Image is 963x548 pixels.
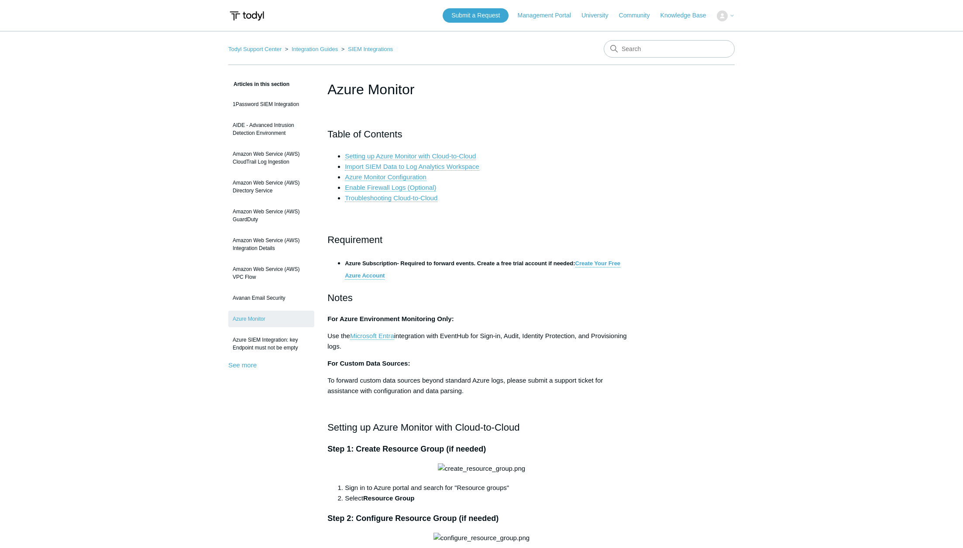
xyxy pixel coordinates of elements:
[228,146,314,170] a: Amazon Web Service (AWS) CloudTrail Log Ingestion
[345,493,636,503] li: Select
[228,8,265,24] img: Todyl Support Center Help Center home page
[518,11,580,20] a: Management Portal
[228,311,314,327] a: Azure Monitor
[345,194,437,202] a: Troubleshooting Cloud-to-Cloud
[283,46,340,52] li: Integration Guides
[228,332,314,356] a: Azure SIEM Integration: key Endpoint must not be empty
[327,79,636,100] h1: Azure Monitor
[345,163,479,171] a: Import SIEM Data to Log Analytics Workspace
[660,11,715,20] a: Knowledge Base
[228,117,314,141] a: AIDE - Advanced Intrusion Detection Environment
[228,203,314,228] a: Amazon Web Service (AWS) GuardDuty
[327,127,636,142] h2: Table of Contents
[363,494,415,502] strong: Resource Group
[327,375,636,396] p: To forward custom data sources beyond standard Azure logs, please submit a support ticket for ass...
[581,11,617,20] a: University
[345,173,426,181] a: Azure Monitor Configuration
[345,152,476,160] a: Setting up Azure Monitor with Cloud-to-Cloud
[345,260,397,267] strong: Azure Subscription
[350,332,394,340] a: Microsoft Entra
[340,46,393,52] li: SIEM Integrations
[345,483,636,493] li: Sign in to Azure portal and search for "Resource groups"
[348,46,393,52] a: SIEM Integrations
[228,261,314,285] a: Amazon Web Service (AWS) VPC Flow
[443,8,509,23] a: Submit a Request
[228,96,314,113] a: 1Password SIEM Integration
[327,232,636,247] h2: Requirement
[228,232,314,257] a: Amazon Web Service (AWS) Integration Details
[228,290,314,306] a: Avanan Email Security
[228,46,282,52] a: Todyl Support Center
[438,463,525,474] img: create_resource_group.png
[228,81,289,87] span: Articles in this section
[327,331,636,352] p: Use the integration with EventHub for Sign-in, Audit, Identity Protection, and Provisioning logs.
[604,40,735,58] input: Search
[327,290,636,305] h2: Notes
[619,11,659,20] a: Community
[433,533,530,543] img: configure_resource_group.png
[327,315,454,322] strong: For Azure Environment Monitoring Only:
[228,361,257,369] a: See more
[327,443,636,456] h3: Step 1: Create Resource Group (if needed)
[345,260,575,267] span: - Required to forward events. Create a free trial account if needed:
[327,512,636,525] h3: Step 2: Configure Resource Group (if needed)
[292,46,338,52] a: Integration Guides
[327,360,410,367] strong: For Custom Data Sources:
[228,175,314,199] a: Amazon Web Service (AWS) Directory Service
[327,420,636,435] h2: Setting up Azure Monitor with Cloud-to-Cloud
[228,46,283,52] li: Todyl Support Center
[345,184,436,192] a: Enable Firewall Logs (Optional)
